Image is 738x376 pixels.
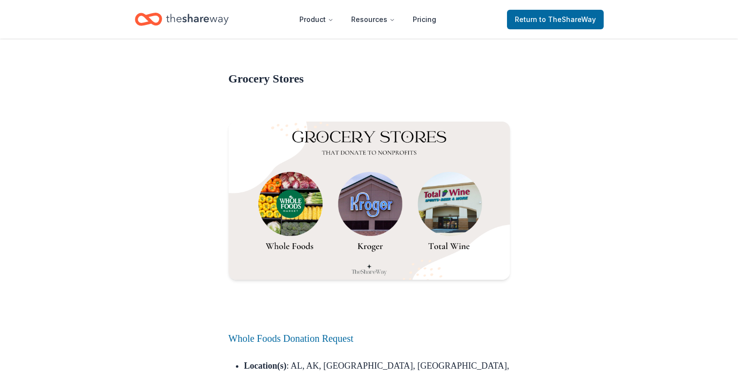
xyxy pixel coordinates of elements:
[292,10,341,29] button: Product
[405,10,444,29] a: Pricing
[229,333,354,344] a: Whole Foods Donation Request
[229,71,510,102] h2: Grocery Stores
[507,10,604,29] a: Returnto TheShareWay
[343,10,403,29] button: Resources
[515,14,596,25] span: Return
[244,361,287,371] strong: Location(s)
[539,15,596,23] span: to TheShareWay
[229,122,510,280] img: Grocery Stores that donate
[292,8,444,31] nav: Main
[135,8,229,31] a: Home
